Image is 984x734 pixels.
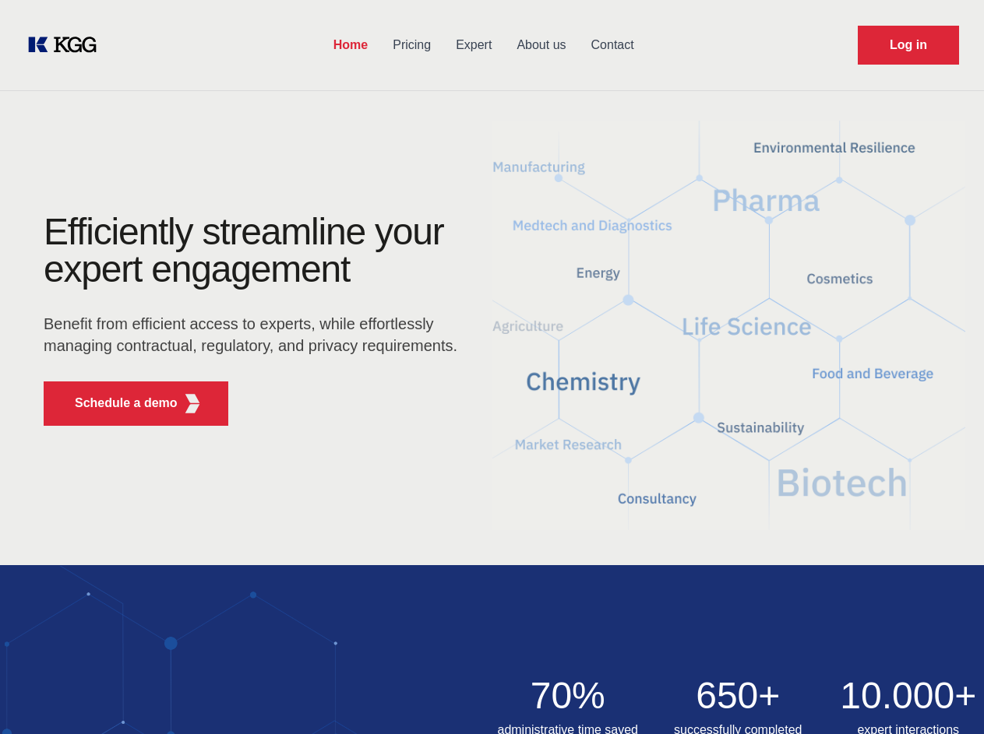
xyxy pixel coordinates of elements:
iframe: Chat Widget [906,659,984,734]
h1: Efficiently streamline your expert engagement [44,213,467,288]
img: KGG Fifth Element RED [492,101,966,550]
a: Pricing [380,25,443,65]
a: Home [321,25,380,65]
p: Schedule a demo [75,394,178,413]
a: About us [504,25,578,65]
h2: 650+ [662,677,814,715]
a: Contact [579,25,647,65]
a: Request Demo [858,26,959,65]
button: Schedule a demoKGG Fifth Element RED [44,381,228,426]
p: Benefit from efficient access to experts, while effortlessly managing contractual, regulatory, an... [44,313,467,356]
img: KGG Fifth Element RED [183,394,203,413]
h2: 70% [492,677,644,715]
a: KOL Knowledge Platform: Talk to Key External Experts (KEE) [25,33,109,58]
a: Expert [443,25,504,65]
